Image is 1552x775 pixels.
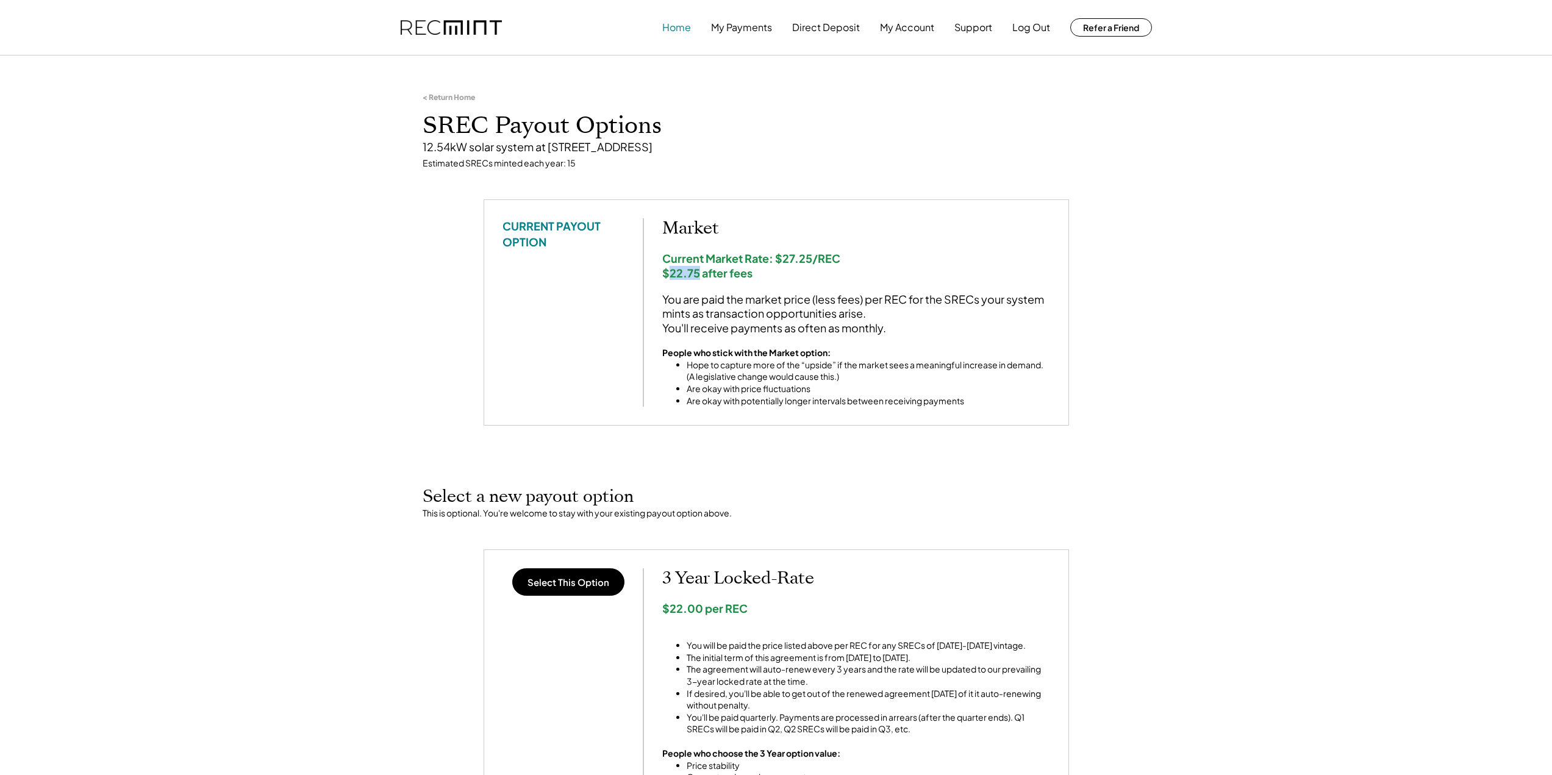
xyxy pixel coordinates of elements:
[662,601,1050,615] div: $22.00 per REC
[1070,18,1152,37] button: Refer a Friend
[792,15,860,40] button: Direct Deposit
[711,15,772,40] button: My Payments
[880,15,934,40] button: My Account
[687,383,1050,395] li: Are okay with price fluctuations
[687,652,1050,664] li: The initial term of this agreement is from [DATE] to [DATE].
[512,568,624,596] button: Select This Option
[423,93,475,102] div: < Return Home
[662,251,1050,280] div: Current Market Rate: $27.25/REC $22.75 after fees
[687,395,1050,407] li: Are okay with potentially longer intervals between receiving payments
[687,688,1050,712] li: If desired, you'll be able to get out of the renewed agreement [DATE] of it it auto-renewing with...
[401,20,502,35] img: recmint-logotype%403x.png
[1012,15,1050,40] button: Log Out
[687,640,1050,652] li: You will be paid the price listed above per REC for any SRECs of [DATE]-[DATE] vintage.
[662,347,831,358] strong: People who stick with the Market option:
[687,663,1050,687] li: The agreement will auto-renew every 3 years and the rate will be updated to our prevailing 3-year...
[423,140,1130,154] div: 12.54kW solar system at [STREET_ADDRESS]
[662,748,840,759] strong: People who choose the 3 Year option value:
[423,112,1130,140] h1: SREC Payout Options
[662,15,691,40] button: Home
[662,218,1050,239] h2: Market
[687,359,1050,383] li: Hope to capture more of the “upside” if the market sees a meaningful increase in demand. (A legis...
[954,15,992,40] button: Support
[687,760,840,772] li: Price stability
[423,157,1130,170] div: Estimated SRECs minted each year: 15
[423,507,1130,520] div: This is optional. You're welcome to stay with your existing payout option above.
[502,218,624,249] div: CURRENT PAYOUT OPTION
[423,487,1130,507] h2: Select a new payout option
[662,292,1050,335] div: You are paid the market price (less fees) per REC for the SRECs your system mints as transaction ...
[687,712,1050,735] li: You'll be paid quarterly. Payments are processed in arrears (after the quarter ends). Q1 SRECs wi...
[662,568,1050,589] h2: 3 Year Locked-Rate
